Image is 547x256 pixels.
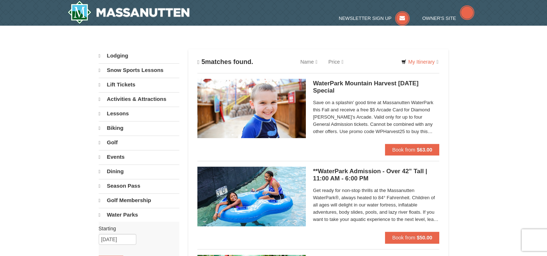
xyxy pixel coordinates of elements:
[99,208,179,222] a: Water Parks
[68,1,190,24] img: Massanutten Resort Logo
[99,121,179,135] a: Biking
[397,56,443,67] a: My Itinerary
[99,92,179,106] a: Activities & Attractions
[99,165,179,178] a: Dining
[197,79,306,138] img: 6619917-1412-d332ca3f.jpg
[197,167,306,226] img: 6619917-726-5d57f225.jpg
[385,232,440,243] button: Book from $50.00
[313,168,440,182] h5: **WaterPark Admission - Over 42” Tall | 11:00 AM - 6:00 PM
[417,147,432,153] strong: $63.00
[99,49,179,63] a: Lodging
[295,55,323,69] a: Name
[313,99,440,135] span: Save on a splashin' good time at Massanutten WaterPark this Fall and receive a free $5 Arcade Car...
[392,235,415,240] span: Book from
[339,16,410,21] a: Newsletter Sign Up
[68,1,190,24] a: Massanutten Resort
[99,107,179,120] a: Lessons
[99,225,174,232] label: Starting
[99,150,179,164] a: Events
[323,55,349,69] a: Price
[422,16,474,21] a: Owner's Site
[99,136,179,149] a: Golf
[339,16,392,21] span: Newsletter Sign Up
[99,179,179,193] a: Season Pass
[313,80,440,94] h5: WaterPark Mountain Harvest [DATE] Special
[417,235,432,240] strong: $50.00
[313,187,440,223] span: Get ready for non-stop thrills at the Massanutten WaterPark®, always heated to 84° Fahrenheit. Ch...
[99,78,179,91] a: Lift Tickets
[385,144,440,155] button: Book from $63.00
[392,147,415,153] span: Book from
[422,16,456,21] span: Owner's Site
[99,193,179,207] a: Golf Membership
[99,63,179,77] a: Snow Sports Lessons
